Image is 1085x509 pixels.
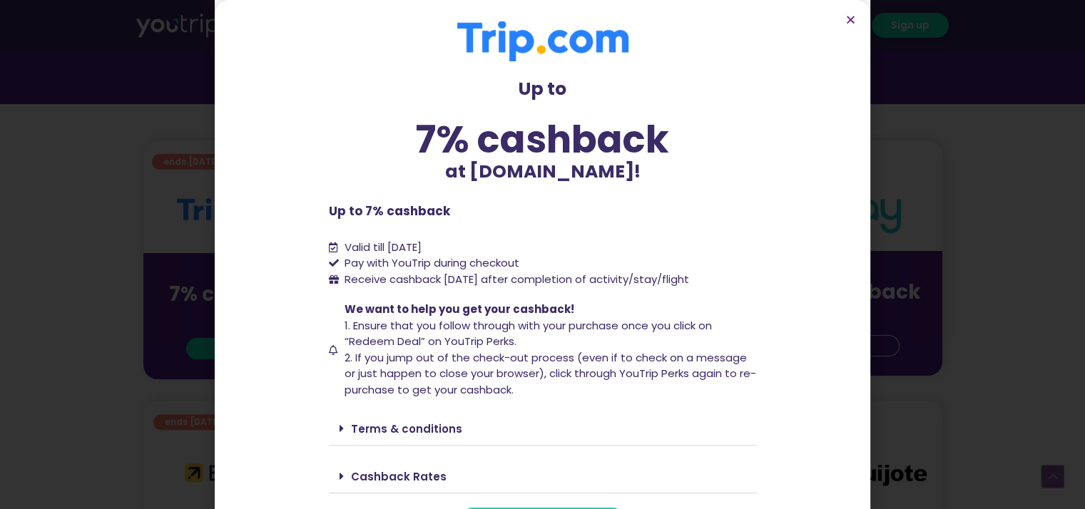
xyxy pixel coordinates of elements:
a: Cashback Rates [351,469,447,484]
b: Up to 7% cashback [329,202,450,220]
div: Cashback Rates [329,460,757,493]
span: We want to help you get your cashback! [345,302,574,317]
span: 1. Ensure that you follow through with your purchase once you click on “Redeem Deal” on YouTrip P... [345,318,712,349]
p: Up to [329,76,757,103]
a: Terms & conditions [351,421,462,436]
span: Valid till [DATE] [345,240,422,254]
span: 2. If you jump out of the check-out process (even if to check on a message or just happen to clos... [345,350,756,397]
p: at [DOMAIN_NAME]! [329,158,757,185]
span: Pay with YouTrip during checkout [341,255,519,272]
span: Receive cashback [DATE] after completion of activity/stay/flight [345,272,689,287]
div: 7% cashback [329,120,757,158]
div: Terms & conditions [329,412,757,446]
a: Close [845,14,856,25]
